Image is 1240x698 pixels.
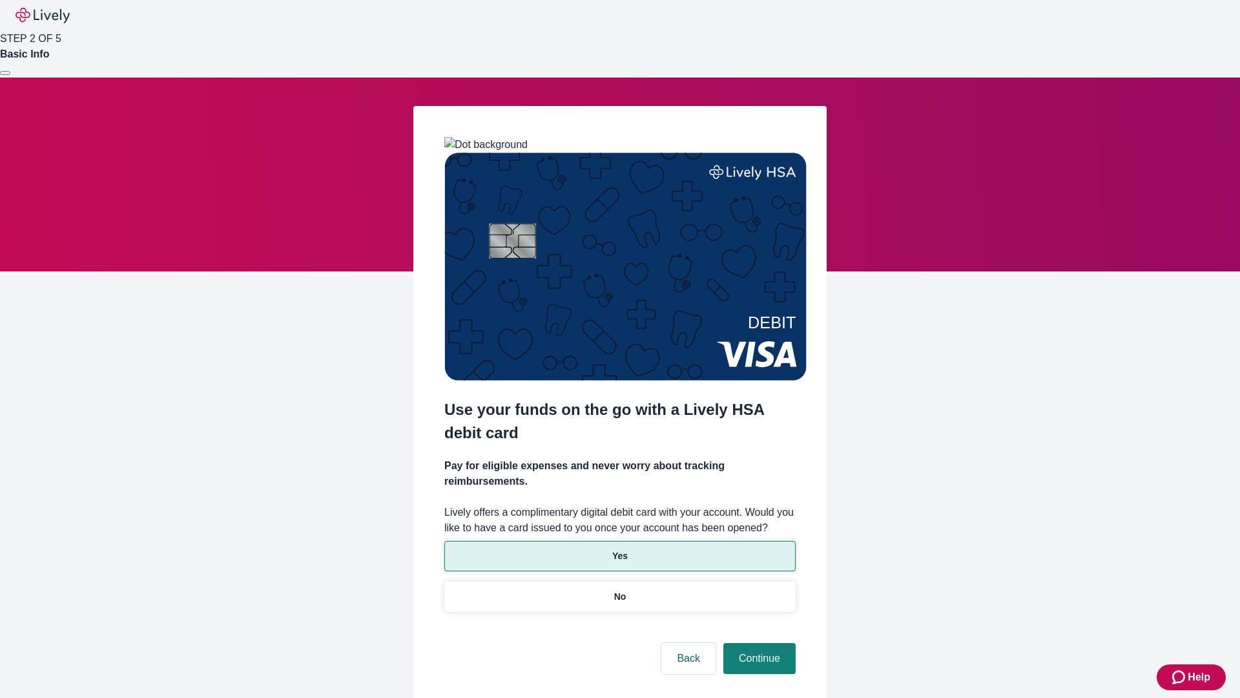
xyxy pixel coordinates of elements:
[444,153,807,381] img: Debit card
[612,549,628,563] p: Yes
[15,8,70,23] img: Lively
[1157,664,1226,690] button: Zendesk support iconHelp
[723,643,796,674] button: Continue
[444,582,796,612] button: No
[444,458,796,489] h4: Pay for eligible expenses and never worry about tracking reimbursements.
[661,643,716,674] button: Back
[614,590,626,604] p: No
[1172,670,1188,685] svg: Zendesk support icon
[444,137,528,153] img: Dot background
[1188,670,1210,685] span: Help
[444,505,796,536] label: Lively offers a complimentary digital debit card with your account. Would you like to have a card...
[444,398,796,445] h2: Use your funds on the go with a Lively HSA debit card
[444,541,796,571] button: Yes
